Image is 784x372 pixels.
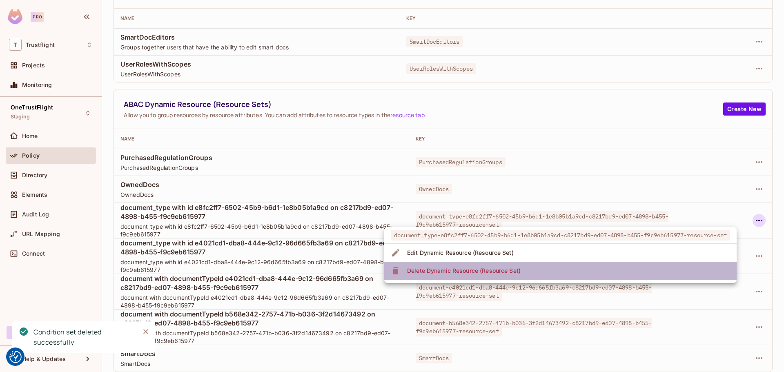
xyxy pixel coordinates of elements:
button: Close [140,325,152,338]
span: document_type-e8fc2ff7-6502-45b9-b6d1-1e8b05b1a9cd-c8217bd9-ed07-4898-b455-f9c9eb615977-resource-set [391,230,730,241]
div: Edit Dynamic Resource (Resource Set) [407,249,514,257]
div: Condition set deleted successfully [33,327,133,347]
div: Delete Dynamic Resource (Resource Set) [407,267,521,275]
img: Revisit consent button [9,351,22,363]
button: Consent Preferences [9,351,22,363]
